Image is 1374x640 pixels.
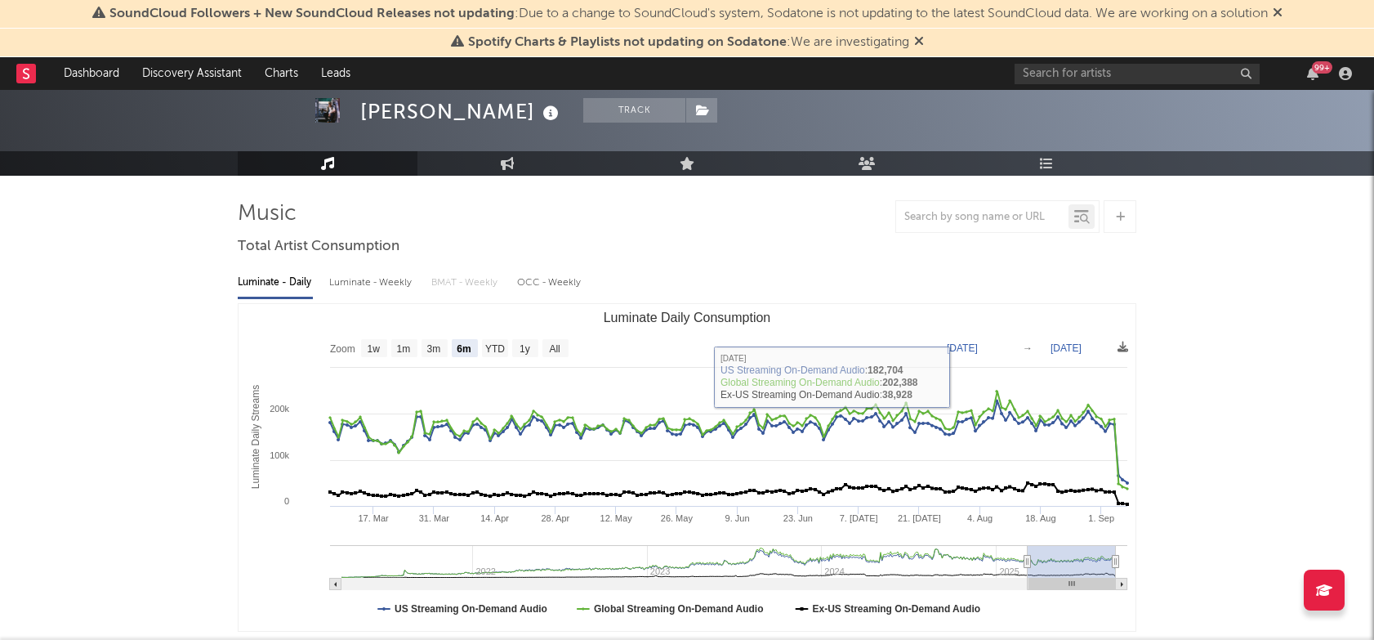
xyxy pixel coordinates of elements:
text: Zoom [330,343,355,355]
text: 3m [427,343,441,355]
text: Global Streaming On-Demand Audio [594,603,764,615]
a: Leads [310,57,362,90]
text: Luminate Daily Streams [250,385,261,489]
span: Total Artist Consumption [238,237,399,257]
text: 100k [270,450,289,460]
text: 1y [520,343,530,355]
span: Dismiss [1273,7,1283,20]
div: 99 + [1312,61,1332,74]
text: 28. Apr [541,513,569,523]
text: All [549,343,560,355]
span: : We are investigating [468,36,909,49]
div: Luminate - Weekly [329,269,415,297]
div: [PERSON_NAME] [360,98,563,125]
text: 1. Sep [1088,513,1114,523]
text: Ex-US Streaming On-Demand Audio [813,603,981,615]
text: → [1023,342,1033,354]
text: 31. Mar [419,513,450,523]
a: Discovery Assistant [131,57,253,90]
span: : Due to a change to SoundCloud's system, Sodatone is not updating to the latest SoundCloud data.... [109,7,1268,20]
text: 21. [DATE] [898,513,941,523]
text: 1w [368,343,381,355]
text: 6m [457,343,471,355]
text: US Streaming On-Demand Audio [395,603,547,615]
span: SoundCloud Followers + New SoundCloud Releases not updating [109,7,515,20]
input: Search by song name or URL [896,211,1068,224]
text: 9. Jun [725,513,750,523]
button: Track [583,98,685,123]
svg: Luminate Daily Consumption [239,304,1135,631]
text: [DATE] [947,342,978,354]
text: YTD [485,343,505,355]
span: Dismiss [914,36,924,49]
text: 12. May [600,513,633,523]
text: [DATE] [1051,342,1082,354]
span: Spotify Charts & Playlists not updating on Sodatone [468,36,787,49]
text: 18. Aug [1025,513,1055,523]
text: Luminate Daily Consumption [604,311,771,324]
text: 200k [270,404,289,414]
text: 4. Aug [967,513,993,523]
input: Search for artists [1015,64,1260,84]
div: OCC - Weekly [517,269,582,297]
text: 23. Jun [783,513,813,523]
button: 99+ [1307,67,1318,80]
text: 1m [397,343,411,355]
div: Luminate - Daily [238,269,313,297]
text: 26. May [661,513,694,523]
text: 7. [DATE] [840,513,878,523]
text: 14. Apr [480,513,509,523]
a: Charts [253,57,310,90]
text: 17. Mar [358,513,389,523]
text: 0 [284,496,289,506]
a: Dashboard [52,57,131,90]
